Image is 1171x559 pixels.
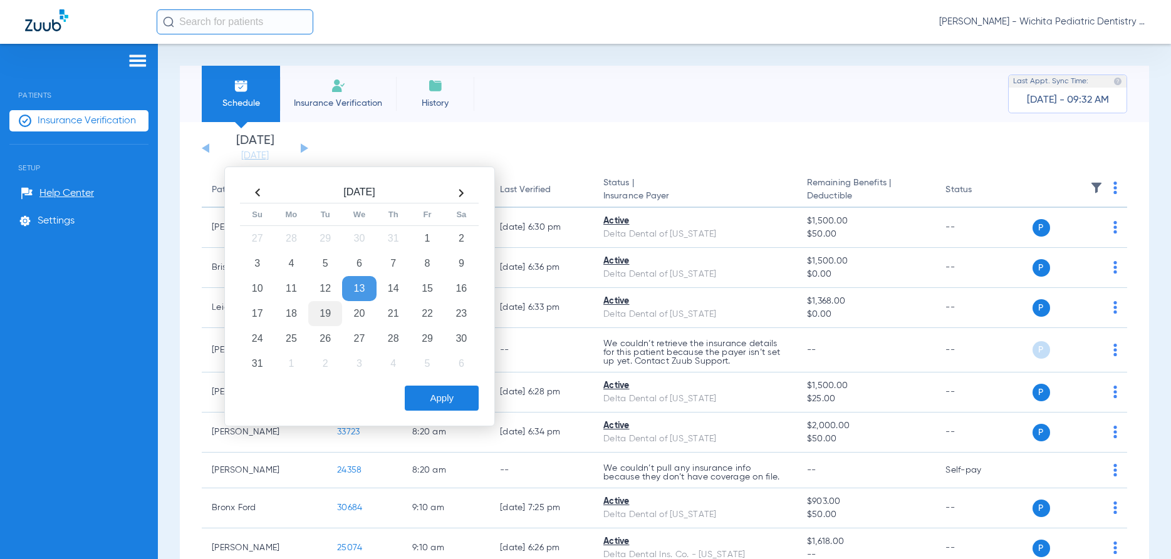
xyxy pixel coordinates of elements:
span: [PERSON_NAME] - Wichita Pediatric Dentistry [GEOGRAPHIC_DATA] [939,16,1146,28]
span: P [1033,500,1050,517]
input: Search for patients [157,9,313,34]
div: Delta Dental of [US_STATE] [603,228,787,241]
div: Active [603,215,787,228]
div: Active [603,255,787,268]
div: Last Verified [500,183,551,197]
td: 8:20 AM [402,413,490,453]
span: Patients [9,72,148,100]
span: Schedule [211,97,271,110]
div: Delta Dental of [US_STATE] [603,308,787,321]
span: History [405,97,465,110]
td: [DATE] 7:25 PM [490,488,593,528]
div: Delta Dental of [US_STATE] [603,268,787,281]
div: Active [603,535,787,548]
img: History [428,78,443,93]
span: $50.00 [807,433,926,446]
span: $2,000.00 [807,419,926,433]
span: Deductible [807,190,926,203]
img: group-dot-blue.svg [1113,541,1117,554]
img: group-dot-blue.svg [1113,301,1117,314]
button: Apply [405,386,479,411]
span: Insurance Verification [38,115,136,127]
td: -- [490,453,593,488]
img: group-dot-blue.svg [1113,464,1117,476]
img: group-dot-blue.svg [1113,501,1117,514]
th: [DATE] [274,183,444,203]
div: Active [603,379,787,392]
td: -- [935,413,1020,453]
td: -- [935,372,1020,413]
td: [DATE] 6:34 PM [490,413,593,453]
td: -- [935,208,1020,248]
span: $903.00 [807,495,926,508]
div: Active [603,419,787,433]
td: -- [935,328,1020,372]
td: Self-pay [935,453,1020,488]
img: hamburger-icon [128,53,148,68]
td: [PERSON_NAME] [202,413,327,453]
span: $1,618.00 [807,535,926,548]
span: P [1033,424,1050,441]
span: P [1033,384,1050,401]
img: Zuub Logo [25,9,68,31]
span: 30684 [337,503,362,512]
span: $25.00 [807,392,926,406]
img: group-dot-blue.svg [1113,261,1117,274]
div: Delta Dental of [US_STATE] [603,508,787,521]
span: P [1033,341,1050,359]
td: [DATE] 6:30 PM [490,208,593,248]
img: group-dot-blue.svg [1113,386,1117,398]
span: $1,500.00 [807,255,926,268]
div: Delta Dental of [US_STATE] [603,433,787,446]
div: Patient Name [212,183,317,197]
th: Remaining Benefits | [797,173,936,208]
span: Setup [9,145,148,172]
img: group-dot-blue.svg [1113,344,1117,356]
img: group-dot-blue.svg [1113,426,1117,438]
td: [DATE] 6:33 PM [490,288,593,328]
span: P [1033,219,1050,237]
span: $0.00 [807,308,926,321]
span: Help Center [39,187,94,200]
p: We couldn’t retrieve the insurance details for this patient because the payer isn’t set up yet. C... [603,339,787,366]
a: [DATE] [217,150,293,162]
span: -- [807,346,816,354]
th: Status | [593,173,797,208]
td: 9:10 AM [402,488,490,528]
td: -- [490,328,593,372]
span: Insurance Payer [603,190,787,203]
p: We couldn’t pull any insurance info because they don’t have coverage on file. [603,464,787,481]
img: group-dot-blue.svg [1113,182,1117,194]
td: [PERSON_NAME] [202,453,327,488]
div: Last Verified [500,183,583,197]
span: P [1033,299,1050,317]
div: Active [603,495,787,508]
span: $0.00 [807,268,926,281]
a: Help Center [21,187,94,200]
img: Manual Insurance Verification [331,78,346,93]
span: Last Appt. Sync Time: [1013,75,1088,88]
span: $1,500.00 [807,215,926,228]
td: -- [935,288,1020,328]
span: 24358 [337,466,362,474]
span: 33723 [337,428,360,436]
span: [DATE] - 09:32 AM [1027,94,1109,106]
span: Settings [38,215,75,227]
span: $50.00 [807,228,926,241]
img: last sync help info [1113,77,1122,86]
span: $50.00 [807,508,926,521]
td: -- [935,248,1020,288]
span: $1,368.00 [807,295,926,308]
span: -- [807,466,816,474]
span: P [1033,540,1050,557]
div: Active [603,295,787,308]
td: Bronx Ford [202,488,327,528]
li: [DATE] [217,135,293,162]
span: 25074 [337,543,362,552]
div: Delta Dental of [US_STATE] [603,392,787,406]
img: filter.svg [1090,182,1103,194]
img: group-dot-blue.svg [1113,221,1117,233]
span: $1,500.00 [807,379,926,392]
img: Search Icon [163,16,174,28]
div: Patient Name [212,183,267,197]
